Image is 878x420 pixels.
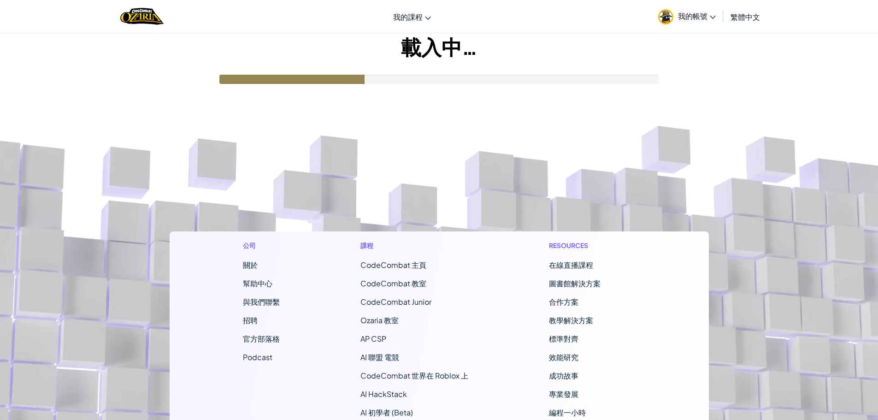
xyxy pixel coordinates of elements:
a: 我的課程 [389,4,436,29]
span: 我的帳號 [678,11,716,21]
a: 招聘 [243,315,258,325]
a: Ozaria 教室 [360,315,399,325]
a: CodeCombat Junior [360,297,431,307]
a: Ozaria by CodeCombat logo [120,7,163,26]
a: 成功故事 [549,371,578,380]
a: 繁體中文 [726,4,765,29]
a: 教學解決方案 [549,315,593,325]
span: 我的課程 [393,12,423,22]
h1: Resources [549,241,635,250]
h1: 公司 [243,241,280,250]
a: 我的帳號 [654,2,720,31]
span: CodeCombat 主頁 [360,260,426,270]
a: AI HackStack [360,389,407,399]
a: 合作方案 [549,297,578,307]
a: 關於 [243,260,258,270]
a: 圖書館解決方案 [549,278,601,288]
a: 在線直播課程 [549,260,593,270]
a: 官方部落格 [243,334,280,343]
a: AI 聯盟 電競 [360,352,399,362]
a: 標準對齊 [549,334,578,343]
a: CodeCombat 教室 [360,278,426,288]
a: 幫助中心 [243,278,272,288]
h1: 課程 [360,241,468,250]
a: 效能研究 [549,352,578,362]
a: 編程一小時 [549,408,586,417]
a: Podcast [243,352,272,362]
img: Home [120,7,163,26]
span: 繁體中文 [731,12,760,22]
span: 與我們聯繫 [243,297,280,307]
img: avatar [658,9,673,24]
a: 專業發展 [549,389,578,399]
a: AP CSP [360,334,386,343]
a: CodeCombat 世界在 Roblox 上 [360,371,468,380]
a: AI 初學者 (Beta) [360,408,413,417]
